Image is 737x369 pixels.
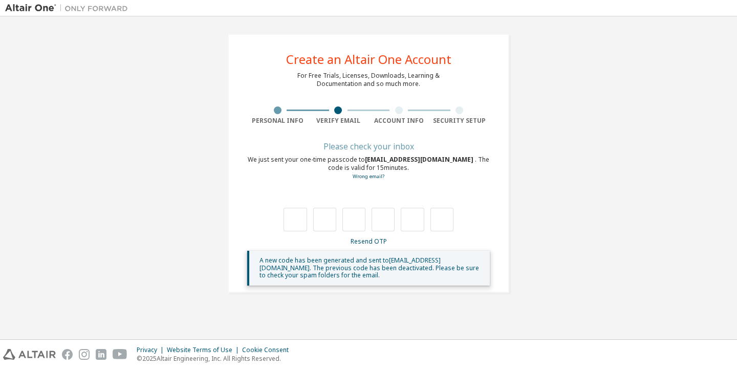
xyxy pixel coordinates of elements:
div: Cookie Consent [242,346,295,354]
p: © 2025 Altair Engineering, Inc. All Rights Reserved. [137,354,295,363]
div: Please check your inbox [247,143,490,149]
img: facebook.svg [62,349,73,360]
div: Personal Info [247,117,308,125]
img: Altair One [5,3,133,13]
a: Resend OTP [351,237,387,246]
img: instagram.svg [79,349,90,360]
div: Create an Altair One Account [286,53,451,66]
div: Website Terms of Use [167,346,242,354]
img: linkedin.svg [96,349,106,360]
img: altair_logo.svg [3,349,56,360]
div: For Free Trials, Licenses, Downloads, Learning & Documentation and so much more. [297,72,440,88]
div: Privacy [137,346,167,354]
div: Verify Email [308,117,369,125]
span: [EMAIL_ADDRESS][DOMAIN_NAME] [365,155,475,164]
span: A new code has been generated and sent to [EMAIL_ADDRESS][DOMAIN_NAME] . The previous code has be... [259,256,479,279]
img: youtube.svg [113,349,127,360]
div: Account Info [368,117,429,125]
a: Go back to the registration form [353,173,384,180]
div: Security Setup [429,117,490,125]
div: We just sent your one-time passcode to . The code is valid for 15 minutes. [247,156,490,181]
